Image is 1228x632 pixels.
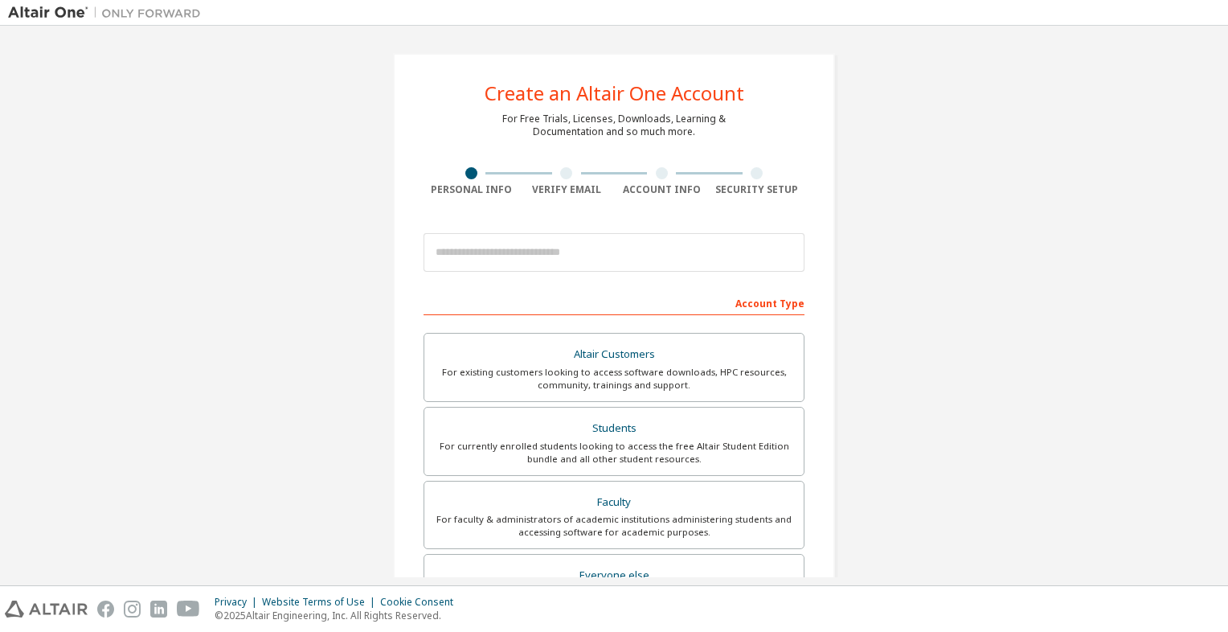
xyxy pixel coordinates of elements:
[97,601,114,618] img: facebook.svg
[434,491,794,514] div: Faculty
[215,596,262,609] div: Privacy
[177,601,200,618] img: youtube.svg
[424,183,519,196] div: Personal Info
[519,183,615,196] div: Verify Email
[434,564,794,587] div: Everyone else
[380,596,463,609] div: Cookie Consent
[215,609,463,622] p: © 2025 Altair Engineering, Inc. All Rights Reserved.
[614,183,710,196] div: Account Info
[434,366,794,392] div: For existing customers looking to access software downloads, HPC resources, community, trainings ...
[710,183,805,196] div: Security Setup
[434,343,794,366] div: Altair Customers
[502,113,726,138] div: For Free Trials, Licenses, Downloads, Learning & Documentation and so much more.
[434,440,794,466] div: For currently enrolled students looking to access the free Altair Student Edition bundle and all ...
[434,513,794,539] div: For faculty & administrators of academic institutions administering students and accessing softwa...
[150,601,167,618] img: linkedin.svg
[434,417,794,440] div: Students
[8,5,209,21] img: Altair One
[5,601,88,618] img: altair_logo.svg
[124,601,141,618] img: instagram.svg
[424,289,804,315] div: Account Type
[262,596,380,609] div: Website Terms of Use
[485,84,744,103] div: Create an Altair One Account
